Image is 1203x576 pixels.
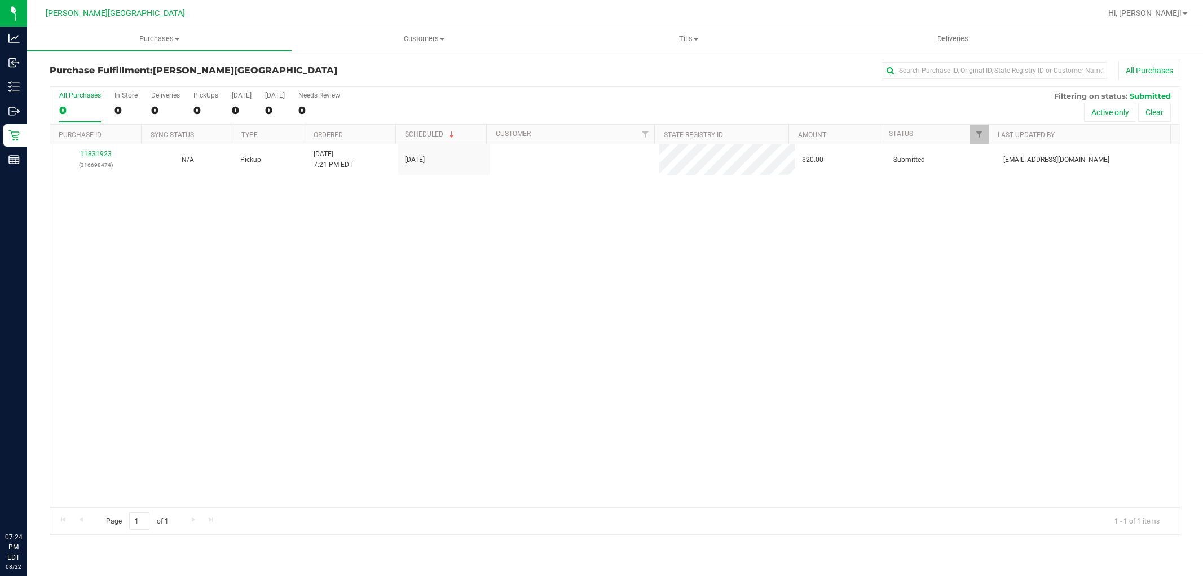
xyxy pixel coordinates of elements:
span: $20.00 [802,155,823,165]
inline-svg: Analytics [8,33,20,44]
div: PickUps [193,91,218,99]
button: N/A [182,155,194,165]
div: 0 [114,104,138,117]
a: Deliveries [821,27,1085,51]
input: Search Purchase ID, Original ID, State Registry ID or Customer Name... [882,62,1107,79]
span: Pickup [240,155,261,165]
span: 1 - 1 of 1 items [1105,512,1169,529]
inline-svg: Outbound [8,105,20,117]
span: Purchases [27,34,292,44]
a: Customer [496,130,531,138]
span: [DATE] 7:21 PM EDT [314,149,353,170]
a: Tills [556,27,821,51]
div: [DATE] [265,91,285,99]
span: Customers [292,34,556,44]
span: Submitted [1130,91,1171,100]
a: Type [241,131,258,139]
a: Last Updated By [998,131,1055,139]
div: 0 [232,104,252,117]
div: Deliveries [151,91,180,99]
input: 1 [129,512,149,530]
span: Deliveries [922,34,984,44]
a: Ordered [314,131,343,139]
a: Scheduled [405,130,456,138]
button: All Purchases [1118,61,1180,80]
div: [DATE] [232,91,252,99]
a: State Registry ID [664,131,723,139]
span: Tills [557,34,820,44]
span: Filtering on status: [1054,91,1127,100]
div: All Purchases [59,91,101,99]
span: [PERSON_NAME][GEOGRAPHIC_DATA] [46,8,185,18]
span: [DATE] [405,155,425,165]
a: Sync Status [151,131,194,139]
div: 0 [298,104,340,117]
p: 08/22 [5,562,22,571]
span: Hi, [PERSON_NAME]! [1108,8,1182,17]
div: 0 [59,104,101,117]
a: Status [889,130,913,138]
a: Filter [636,125,654,144]
p: (316698474) [57,160,135,170]
button: Clear [1138,103,1171,122]
a: 11831923 [80,150,112,158]
inline-svg: Retail [8,130,20,141]
inline-svg: Inbound [8,57,20,68]
a: Amount [798,131,826,139]
a: Purchases [27,27,292,51]
span: [EMAIL_ADDRESS][DOMAIN_NAME] [1003,155,1109,165]
span: Not Applicable [182,156,194,164]
p: 07:24 PM EDT [5,532,22,562]
inline-svg: Inventory [8,81,20,93]
span: Page of 1 [96,512,178,530]
span: Submitted [893,155,925,165]
a: Purchase ID [59,131,102,139]
span: [PERSON_NAME][GEOGRAPHIC_DATA] [153,65,337,76]
a: Customers [292,27,556,51]
div: 0 [151,104,180,117]
div: 0 [265,104,285,117]
h3: Purchase Fulfillment: [50,65,426,76]
div: 0 [193,104,218,117]
div: Needs Review [298,91,340,99]
iframe: Resource center [11,486,45,520]
button: Active only [1084,103,1136,122]
a: Filter [970,125,989,144]
div: In Store [114,91,138,99]
inline-svg: Reports [8,154,20,165]
iframe: Resource center unread badge [33,484,47,498]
